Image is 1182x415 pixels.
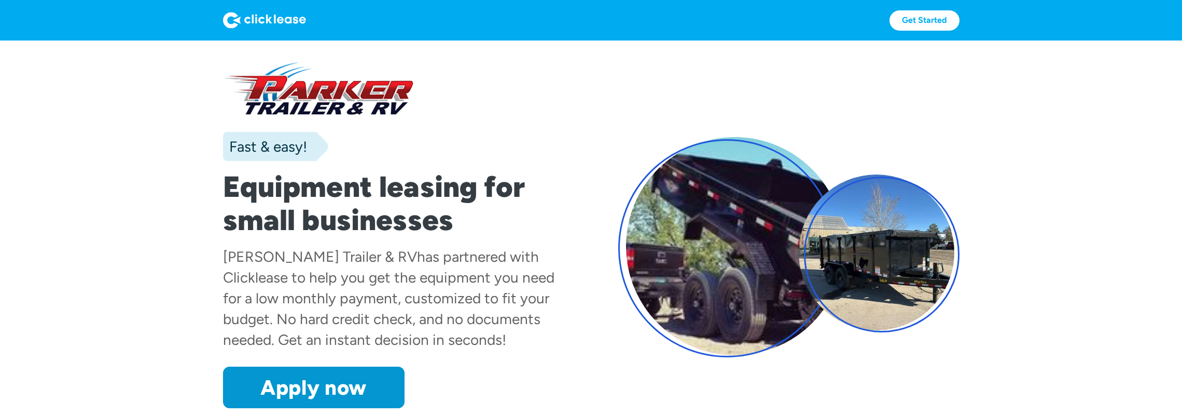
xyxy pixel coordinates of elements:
div: has partnered with Clicklease to help you get the equipment you need for a low monthly payment, c... [223,248,554,349]
a: Get Started [889,10,959,31]
div: Fast & easy! [223,136,307,157]
a: Apply now [223,367,405,408]
div: [PERSON_NAME] Trailer & RV [223,248,417,265]
h1: Equipment leasing for small businesses [223,170,564,237]
img: Logo [223,12,306,29]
